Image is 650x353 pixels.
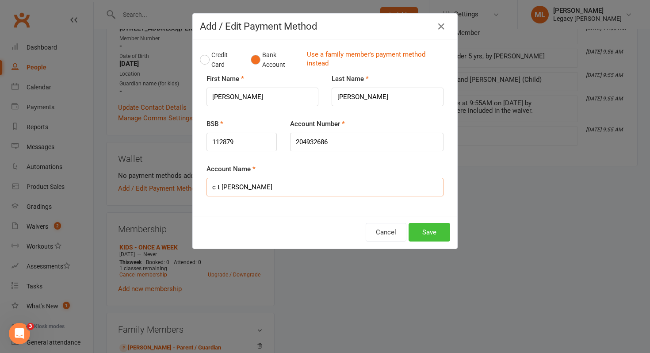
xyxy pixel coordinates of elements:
button: Credit Card [200,46,241,73]
label: Last Name [332,73,369,84]
label: Account Name [206,164,256,174]
label: Account Number [290,119,345,129]
label: First Name [206,73,244,84]
label: BSB [206,119,223,129]
button: Save [409,223,450,242]
button: Cancel [366,223,406,242]
button: Bank Account [251,46,300,73]
span: 3 [27,323,34,330]
a: Use a family member's payment method instead [307,50,446,70]
h4: Add / Edit Payment Method [200,21,450,32]
iframe: Intercom live chat [9,323,30,344]
input: NNNNNN [206,133,277,151]
button: Close [434,19,448,34]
